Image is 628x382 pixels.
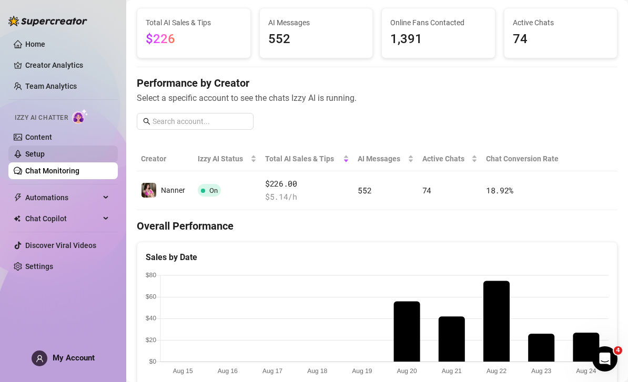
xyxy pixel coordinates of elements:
img: AI Chatter [72,109,88,124]
span: Active Chats [422,153,469,164]
a: Team Analytics [25,82,77,90]
span: 18.92 % [486,185,513,195]
a: Chat Monitoring [25,167,79,175]
span: user [36,355,44,363]
a: Home [25,40,45,48]
span: My Account [53,353,95,363]
span: Automations [25,189,100,206]
a: Setup [25,150,45,158]
span: Nanner [161,186,185,194]
span: Total AI Sales & Tips [146,17,242,28]
img: logo-BBDzfeDw.svg [8,16,87,26]
div: Sales by Date [146,251,609,264]
span: thunderbolt [14,193,22,202]
h4: Performance by Creator [137,76,617,90]
span: 1,391 [390,29,487,49]
th: Active Chats [418,147,482,171]
span: Total AI Sales & Tips [265,153,341,164]
img: Chat Copilot [14,215,21,222]
h4: Overall Performance [137,219,617,233]
span: 4 [614,346,622,355]
input: Search account... [153,116,247,127]
span: search [143,118,150,125]
span: AI Messages [268,17,364,28]
iframe: Intercom live chat [592,346,617,371]
span: Select a specific account to see the chats Izzy AI is running. [137,91,617,105]
span: 552 [358,185,371,195]
span: $226.00 [265,178,349,190]
th: Total AI Sales & Tips [261,147,353,171]
span: $226 [146,32,175,46]
span: Chat Copilot [25,210,100,227]
th: Creator [137,147,194,171]
span: Online Fans Contacted [390,17,487,28]
span: AI Messages [358,153,405,164]
th: AI Messages [353,147,418,171]
th: Izzy AI Status [194,147,261,171]
span: 74 [422,185,431,195]
span: Active Chats [513,17,609,28]
span: Izzy AI Chatter [15,113,68,123]
span: On [209,187,218,194]
th: Chat Conversion Rate [482,147,570,171]
span: 74 [513,29,609,49]
span: $ 5.14 /h [265,191,349,203]
a: Discover Viral Videos [25,241,96,250]
img: Nanner [141,183,156,198]
a: Content [25,133,52,141]
a: Settings [25,262,53,271]
span: 552 [268,29,364,49]
span: Izzy AI Status [198,153,248,164]
a: Creator Analytics [25,57,109,74]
